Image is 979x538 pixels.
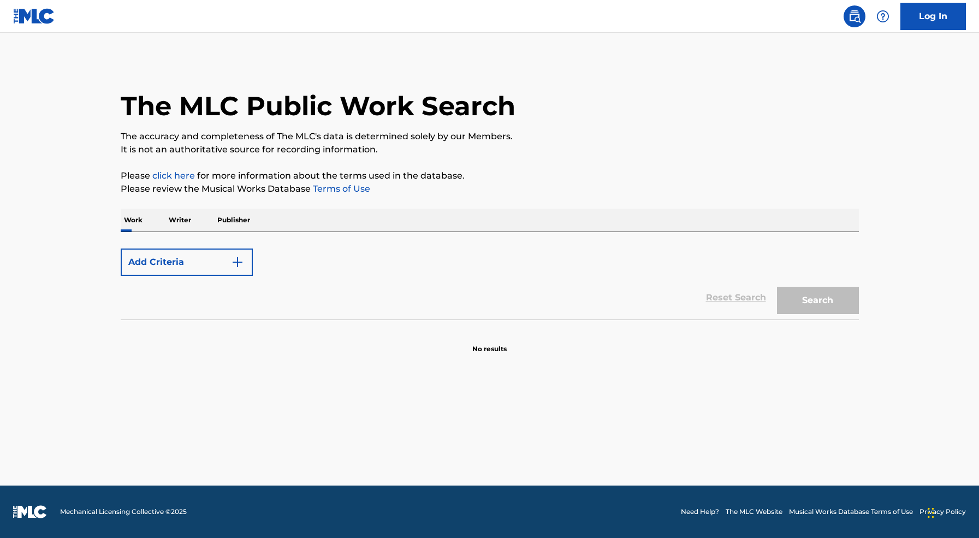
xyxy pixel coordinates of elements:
p: Writer [165,209,194,232]
a: Terms of Use [311,184,370,194]
p: Work [121,209,146,232]
p: Publisher [214,209,253,232]
a: click here [152,170,195,181]
img: search [848,10,861,23]
img: MLC Logo [13,8,55,24]
a: The MLC Website [726,507,782,517]
div: Help [872,5,894,27]
img: logo [13,505,47,518]
a: Need Help? [681,507,719,517]
p: Please review the Musical Works Database [121,182,859,196]
h1: The MLC Public Work Search [121,90,515,122]
div: Drag [928,496,934,529]
a: Public Search [844,5,865,27]
img: help [876,10,889,23]
button: Add Criteria [121,249,253,276]
p: Please for more information about the terms used in the database. [121,169,859,182]
p: It is not an authoritative source for recording information. [121,143,859,156]
span: Mechanical Licensing Collective © 2025 [60,507,187,517]
p: No results [472,331,507,354]
a: Musical Works Database Terms of Use [789,507,913,517]
p: The accuracy and completeness of The MLC's data is determined solely by our Members. [121,130,859,143]
form: Search Form [121,243,859,320]
a: Log In [900,3,966,30]
iframe: Chat Widget [924,486,979,538]
img: 9d2ae6d4665cec9f34b9.svg [231,256,244,269]
a: Privacy Policy [919,507,966,517]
